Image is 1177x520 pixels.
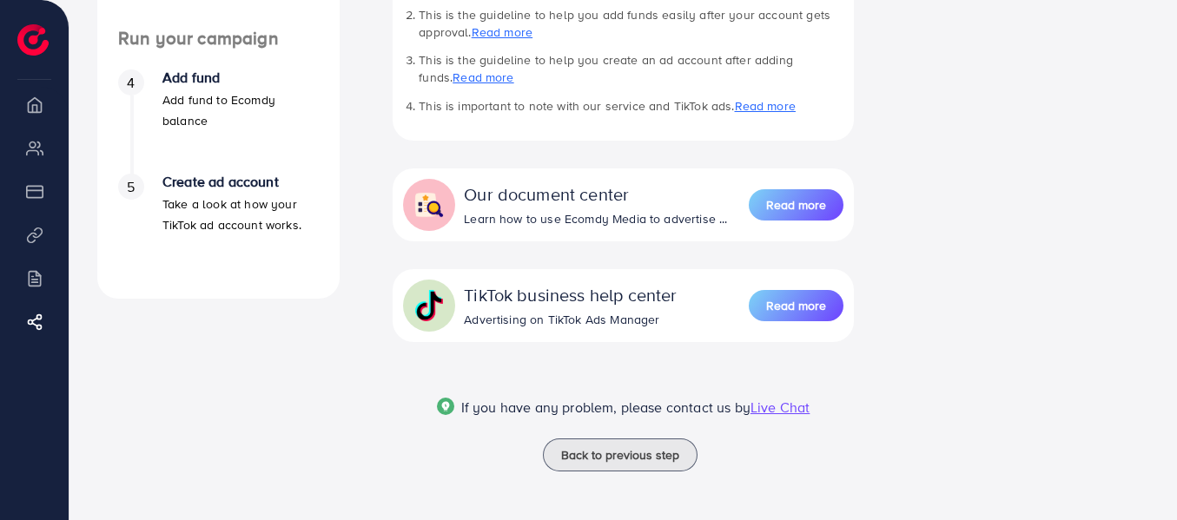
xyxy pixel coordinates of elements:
div: Learn how to use Ecomdy Media to advertise ... [464,210,727,227]
a: Read more [472,23,532,41]
iframe: Chat [1103,442,1164,507]
li: Add fund [97,69,340,174]
span: 5 [127,177,135,197]
span: Read more [766,196,826,214]
p: Add fund to Ecomdy balance [162,89,319,131]
img: logo [17,24,49,56]
h4: Add fund [162,69,319,86]
a: Read more [453,69,513,86]
h4: Create ad account [162,174,319,190]
button: Read more [749,189,843,221]
p: Take a look at how your TikTok ad account works. [162,194,319,235]
button: Read more [749,290,843,321]
span: Read more [766,297,826,314]
h4: Run your campaign [97,28,340,49]
div: Advertising on TikTok Ads Manager [464,311,677,328]
div: TikTok business help center [464,282,677,307]
a: Read more [735,97,796,115]
div: Our document center [464,181,727,207]
span: Live Chat [751,398,810,417]
a: Read more [749,188,843,222]
img: collapse [413,189,445,221]
button: Back to previous step [543,438,698,471]
img: Popup guide [437,398,454,415]
li: This is the guideline to help you create an ad account after adding funds. [419,51,843,87]
span: If you have any problem, please contact us by [461,398,751,417]
span: 4 [127,73,135,93]
li: This is the guideline to help you add funds easily after your account gets approval. [419,6,843,42]
img: collapse [413,290,445,321]
span: Back to previous step [561,446,679,464]
a: Read more [749,288,843,323]
li: This is important to note with our service and TikTok ads. [419,97,843,115]
li: Create ad account [97,174,340,278]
